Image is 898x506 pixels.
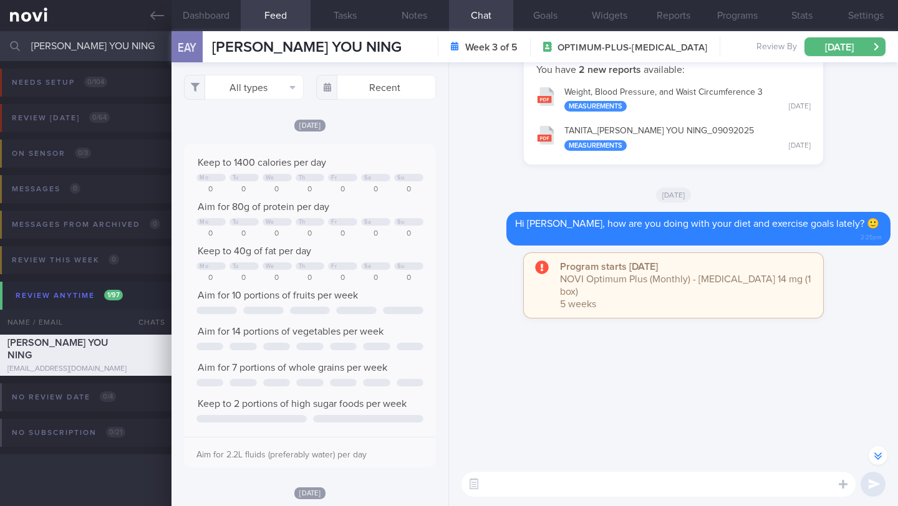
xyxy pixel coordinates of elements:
[229,229,259,239] div: 0
[196,451,367,459] span: Aim for 2.2L fluids (preferably water) per day
[89,112,110,123] span: 0 / 64
[361,229,390,239] div: 0
[331,219,337,226] div: Fr
[361,274,390,283] div: 0
[75,148,91,158] span: 0 / 3
[328,185,357,194] div: 0
[233,219,239,226] div: Tu
[9,389,119,406] div: No review date
[394,185,423,194] div: 0
[229,185,259,194] div: 0
[558,42,707,54] span: OPTIMUM-PLUS-[MEDICAL_DATA]
[266,219,274,226] div: We
[9,145,94,162] div: On sensor
[150,219,160,229] span: 0
[328,229,357,239] div: 0
[229,274,259,283] div: 0
[397,174,404,181] div: Su
[200,174,208,181] div: Mo
[7,338,109,360] span: [PERSON_NAME] YOU NING
[296,185,325,194] div: 0
[861,230,882,242] span: 2:25pm
[212,40,402,55] span: [PERSON_NAME] YOU NING
[397,219,404,226] div: Su
[104,290,123,300] span: 1 / 97
[233,174,239,181] div: Tu
[100,391,116,402] span: 0 / 4
[564,140,627,151] div: Measurements
[200,263,208,270] div: Mo
[70,183,80,194] span: 0
[299,174,306,181] div: Th
[12,287,126,304] div: Review anytime
[198,399,407,409] span: Keep to 2 portions of high sugar foods per week
[184,75,304,100] button: All types
[196,229,226,239] div: 0
[576,65,644,75] strong: 2 new reports
[9,424,128,441] div: No subscription
[564,87,811,112] div: Weight, Blood Pressure, and Waist Circumference 3
[530,118,817,157] button: TANITA_[PERSON_NAME] YOU NING_09092025 Measurements [DATE]
[196,274,226,283] div: 0
[536,64,811,76] p: You have available:
[196,185,226,194] div: 0
[364,219,371,226] div: Sa
[198,202,329,212] span: Aim for 80g of protein per day
[198,327,384,337] span: Aim for 14 portions of vegetables per week
[394,274,423,283] div: 0
[789,141,811,151] div: [DATE]
[109,254,119,265] span: 0
[106,427,125,437] span: 0 / 21
[9,252,122,269] div: Review this week
[515,219,879,229] span: Hi [PERSON_NAME], how are you doing with your diet and exercise goals lately? 🙂
[9,110,113,126] div: Review [DATE]
[266,263,274,270] div: We
[198,246,311,256] span: Keep to 40g of fat per day
[9,74,110,91] div: Needs setup
[7,365,164,374] div: [EMAIL_ADDRESS][DOMAIN_NAME]
[294,120,326,131] span: [DATE]
[84,77,107,87] span: 0 / 104
[331,263,337,270] div: Fr
[530,79,817,118] button: Weight, Blood Pressure, and Waist Circumference 3 Measurements [DATE]
[465,41,518,54] strong: Week 3 of 5
[299,219,306,226] div: Th
[364,174,371,181] div: Sa
[266,174,274,181] div: We
[560,262,658,272] strong: Program starts [DATE]
[233,263,239,270] div: Tu
[364,263,371,270] div: Sa
[299,263,306,270] div: Th
[394,229,423,239] div: 0
[122,310,171,335] div: Chats
[168,24,206,72] div: EAY
[198,363,387,373] span: Aim for 7 portions of whole grains per week
[296,229,325,239] div: 0
[560,274,811,297] span: NOVI Optimum Plus (Monthly) - [MEDICAL_DATA] 14 mg (1 box)
[656,188,692,203] span: [DATE]
[328,274,357,283] div: 0
[198,158,326,168] span: Keep to 1400 calories per day
[9,181,84,198] div: Messages
[361,185,390,194] div: 0
[397,263,404,270] div: Su
[263,274,292,283] div: 0
[789,102,811,112] div: [DATE]
[756,42,797,53] span: Review By
[294,487,326,499] span: [DATE]
[804,37,886,56] button: [DATE]
[331,174,337,181] div: Fr
[560,299,596,309] span: 5 weeks
[263,185,292,194] div: 0
[198,290,358,300] span: Aim for 10 portions of fruits per week
[564,101,627,112] div: Measurements
[200,219,208,226] div: Mo
[263,229,292,239] div: 0
[564,126,811,151] div: TANITA_ [PERSON_NAME] YOU NING_ 09092025
[296,274,325,283] div: 0
[9,216,163,233] div: Messages from Archived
